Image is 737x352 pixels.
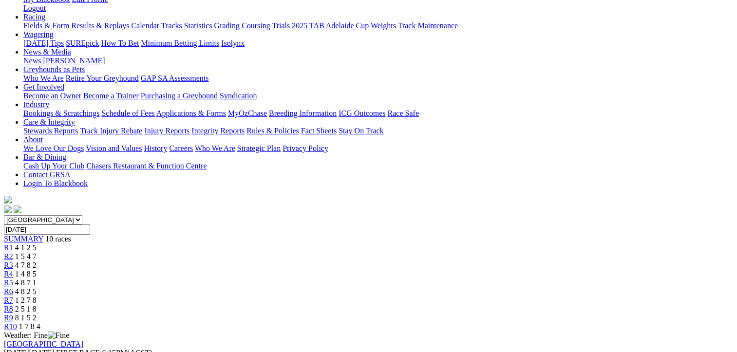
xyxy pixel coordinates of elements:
a: Become a Trainer [83,92,139,100]
a: Injury Reports [144,127,189,135]
span: 2 5 1 8 [15,305,37,313]
img: twitter.svg [14,205,21,213]
a: Stewards Reports [23,127,78,135]
a: Schedule of Fees [101,109,154,117]
a: [PERSON_NAME] [43,56,105,65]
a: Privacy Policy [283,144,328,152]
a: R8 [4,305,13,313]
a: Chasers Restaurant & Function Centre [86,162,207,170]
a: R2 [4,252,13,260]
a: Cash Up Your Club [23,162,84,170]
img: facebook.svg [4,205,12,213]
span: 4 8 7 1 [15,278,37,287]
span: 4 1 2 5 [15,243,37,252]
a: Trials [272,21,290,30]
a: Syndication [220,92,257,100]
a: Racing [23,13,45,21]
a: News & Media [23,48,71,56]
span: R3 [4,261,13,269]
div: About [23,144,733,153]
input: Select date [4,224,90,235]
img: Fine [48,331,69,340]
a: Weights [371,21,396,30]
span: 1 2 7 8 [15,296,37,304]
span: 1 7 8 4 [19,322,40,331]
span: R5 [4,278,13,287]
a: Minimum Betting Limits [141,39,219,47]
a: Who We Are [195,144,235,152]
a: We Love Our Dogs [23,144,84,152]
a: Statistics [184,21,212,30]
a: Coursing [242,21,270,30]
a: Race Safe [387,109,418,117]
a: R4 [4,270,13,278]
a: Tracks [161,21,182,30]
span: R7 [4,296,13,304]
div: Care & Integrity [23,127,733,135]
a: Login To Blackbook [23,179,88,187]
a: Applications & Forms [156,109,226,117]
a: [DATE] Tips [23,39,64,47]
a: Care & Integrity [23,118,75,126]
a: [GEOGRAPHIC_DATA] [4,340,83,348]
span: 8 1 5 2 [15,314,37,322]
a: Strategic Plan [237,144,281,152]
a: Results & Replays [71,21,129,30]
a: Fields & Form [23,21,69,30]
span: 1 5 4 7 [15,252,37,260]
a: R10 [4,322,17,331]
a: Greyhounds as Pets [23,65,85,74]
a: History [144,144,167,152]
span: 10 races [45,235,71,243]
a: R6 [4,287,13,296]
a: Bookings & Scratchings [23,109,99,117]
span: 4 8 2 5 [15,287,37,296]
a: Become an Owner [23,92,81,100]
a: Logout [23,4,46,12]
a: Breeding Information [269,109,337,117]
a: Bar & Dining [23,153,66,161]
a: Careers [169,144,193,152]
img: logo-grsa-white.png [4,196,12,204]
a: Vision and Values [86,144,142,152]
a: ICG Outcomes [339,109,385,117]
div: Greyhounds as Pets [23,74,733,83]
div: Get Involved [23,92,733,100]
div: News & Media [23,56,733,65]
a: MyOzChase [228,109,267,117]
a: Calendar [131,21,159,30]
a: Grading [214,21,240,30]
a: SUMMARY [4,235,43,243]
span: R1 [4,243,13,252]
a: Track Maintenance [398,21,458,30]
a: Industry [23,100,49,109]
a: Wagering [23,30,54,38]
a: SUREpick [66,39,99,47]
a: GAP SA Assessments [141,74,209,82]
a: Purchasing a Greyhound [141,92,218,100]
a: Retire Your Greyhound [66,74,139,82]
a: Contact GRSA [23,170,70,179]
a: Isolynx [221,39,245,47]
a: 2025 TAB Adelaide Cup [292,21,369,30]
a: Who We Are [23,74,64,82]
a: R9 [4,314,13,322]
span: 1 4 8 5 [15,270,37,278]
div: Racing [23,21,733,30]
a: Get Involved [23,83,64,91]
span: 4 7 8 2 [15,261,37,269]
a: Rules & Policies [246,127,299,135]
a: News [23,56,41,65]
div: Industry [23,109,733,118]
div: Bar & Dining [23,162,733,170]
a: Integrity Reports [191,127,245,135]
a: About [23,135,43,144]
a: Fact Sheets [301,127,337,135]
